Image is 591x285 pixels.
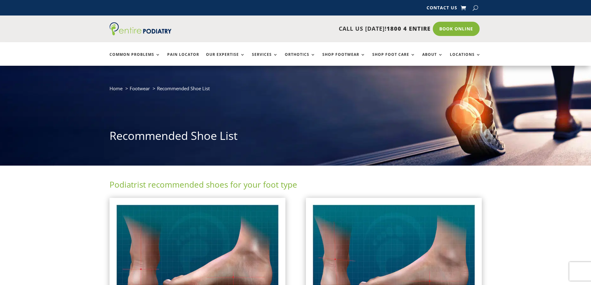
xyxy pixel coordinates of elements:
[110,22,172,35] img: logo (1)
[110,179,482,193] h2: Podiatrist recommended shoes for your foot type
[110,30,172,37] a: Entire Podiatry
[206,52,245,66] a: Our Expertise
[195,25,431,33] p: CALL US [DATE]!
[252,52,278,66] a: Services
[285,52,316,66] a: Orthotics
[322,52,365,66] a: Shop Footwear
[167,52,199,66] a: Pain Locator
[427,6,457,12] a: Contact Us
[110,84,482,97] nav: breadcrumb
[422,52,443,66] a: About
[372,52,415,66] a: Shop Foot Care
[110,128,482,147] h1: Recommended Shoe List
[450,52,481,66] a: Locations
[433,22,480,36] a: Book Online
[110,52,160,66] a: Common Problems
[130,85,150,91] a: Footwear
[157,85,210,91] span: Recommended Shoe List
[110,85,123,91] a: Home
[387,25,431,32] span: 1800 4 ENTIRE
